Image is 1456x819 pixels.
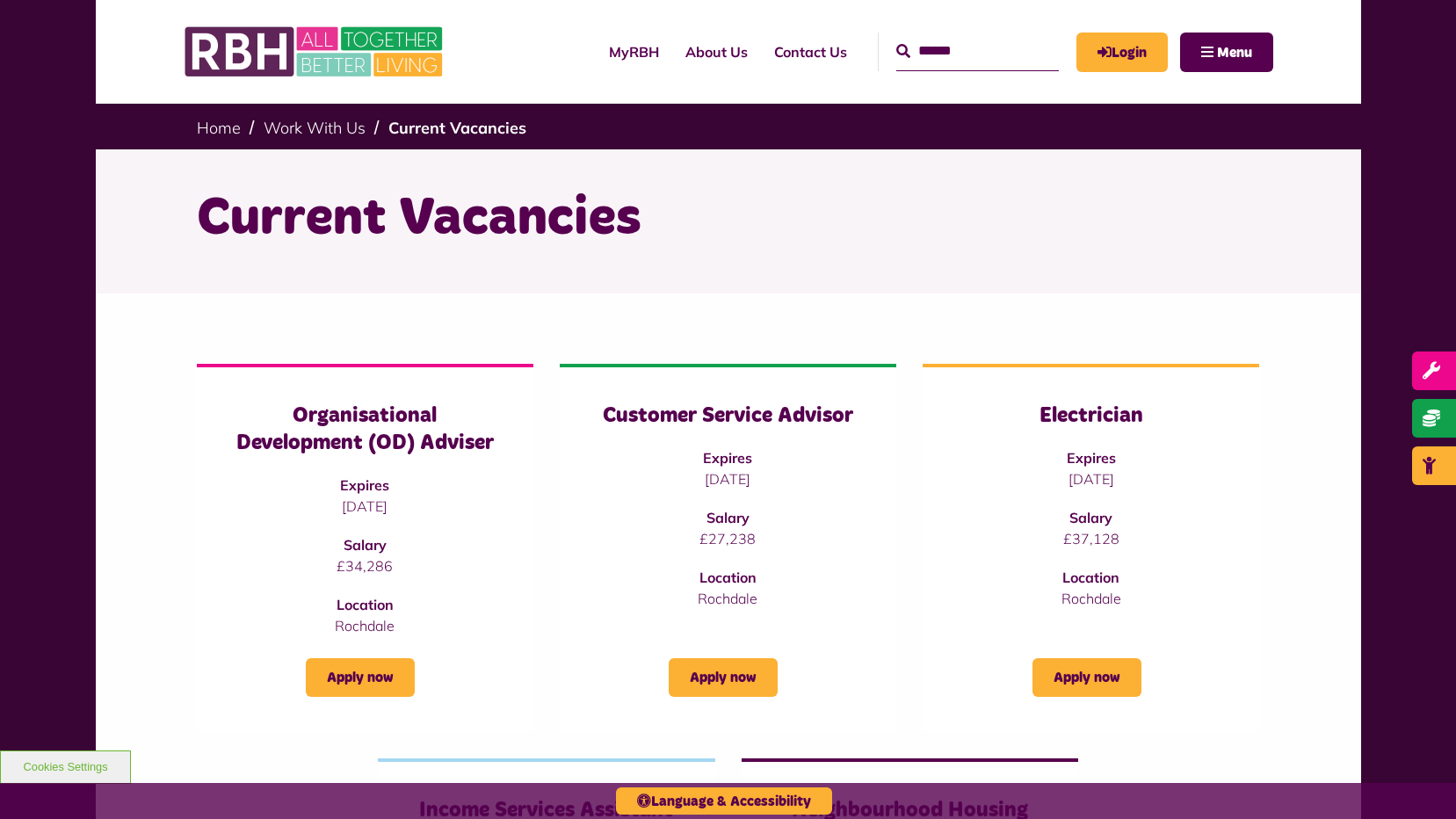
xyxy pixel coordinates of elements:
[1377,740,1456,819] iframe: Netcall Web Assistant for live chat
[706,509,750,526] strong: Salary
[595,528,861,549] p: £27,238
[340,476,389,494] strong: Expires
[388,118,526,138] a: Current Vacancies
[232,555,498,576] p: £34,286
[232,615,498,636] p: Rochdale
[958,468,1224,489] p: [DATE]
[264,118,366,138] a: Work With Us
[761,28,860,76] a: Contact Us
[232,496,498,517] p: [DATE]
[595,468,861,489] p: [DATE]
[1069,509,1112,526] strong: Salary
[595,588,861,609] p: Rochdale
[1062,569,1119,586] strong: Location
[1032,658,1141,697] a: Apply now
[337,596,394,613] strong: Location
[184,18,447,86] img: RBH
[616,787,832,815] button: Language & Accessibility
[344,536,387,554] strong: Salary
[1180,33,1273,72] button: Navigation
[306,658,415,697] a: Apply now
[958,402,1224,430] h3: Electrician
[1076,33,1168,72] a: MyRBH
[197,118,241,138] a: Home
[595,402,861,430] h3: Customer Service Advisor
[699,569,757,586] strong: Location
[703,449,752,467] strong: Expires
[672,28,761,76] a: About Us
[958,588,1224,609] p: Rochdale
[1217,46,1252,60] span: Menu
[1067,449,1116,467] strong: Expires
[197,185,1260,253] h1: Current Vacancies
[596,28,672,76] a: MyRBH
[958,528,1224,549] p: £37,128
[669,658,778,697] a: Apply now
[232,402,498,457] h3: Organisational Development (OD) Adviser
